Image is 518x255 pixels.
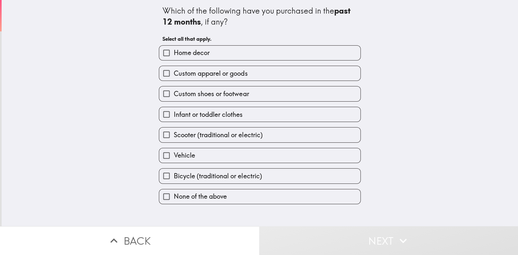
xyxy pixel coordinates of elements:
button: Bicycle (traditional or electric) [159,169,360,183]
div: Which of the following have you purchased in the , if any? [162,6,357,27]
button: Custom shoes or footwear [159,86,360,101]
span: Bicycle (traditional or electric) [174,172,262,181]
button: None of the above [159,189,360,204]
span: Vehicle [174,151,195,160]
span: Home decor [174,48,210,57]
button: Scooter (traditional or electric) [159,127,360,142]
span: Custom shoes or footwear [174,89,249,98]
span: Custom apparel or goods [174,69,248,78]
span: Scooter (traditional or electric) [174,130,262,139]
button: Custom apparel or goods [159,66,360,81]
span: None of the above [174,192,227,201]
span: Infant or toddler clothes [174,110,243,119]
button: Vehicle [159,148,360,163]
button: Infant or toddler clothes [159,107,360,122]
b: past 12 months [162,6,352,27]
h6: Select all that apply. [162,35,357,42]
button: Home decor [159,46,360,60]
